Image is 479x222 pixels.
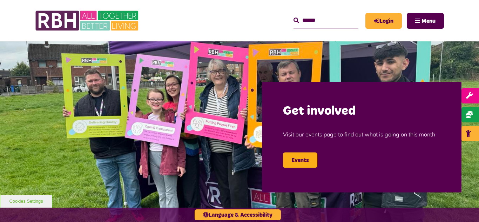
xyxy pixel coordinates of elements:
[283,152,317,168] a: Events
[447,190,479,222] iframe: Netcall Web Assistant for live chat
[35,7,140,34] img: RBH
[421,18,436,24] span: Menu
[283,119,440,149] p: Visit our events page to find out what is going on this month
[365,13,402,29] a: MyRBH
[283,103,440,119] h2: Get involved
[195,209,281,220] button: Language & Accessibility
[407,13,444,29] button: Navigation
